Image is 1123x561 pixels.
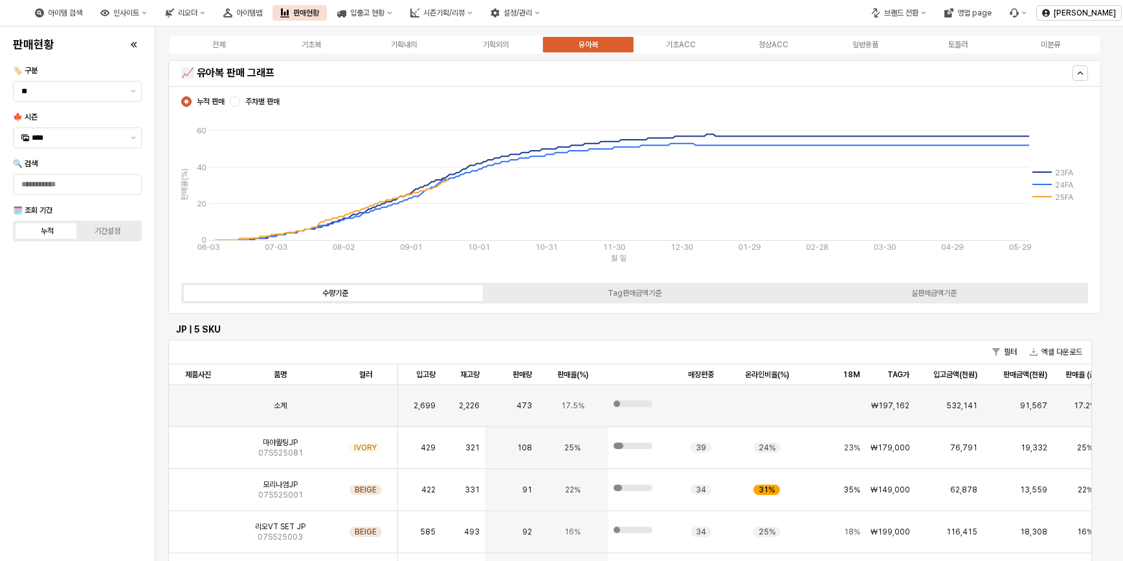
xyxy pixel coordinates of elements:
[354,443,377,453] span: IVORY
[95,226,120,236] div: 기간설정
[608,289,662,298] div: Tag판매금액기준
[293,8,319,17] div: 판매현황
[421,443,436,453] span: 429
[542,39,635,50] label: 유아복
[950,485,977,495] span: 62,878
[13,38,54,51] h4: 판매현황
[48,8,82,17] div: 아이템 검색
[759,40,788,49] div: 정상ACC
[460,369,480,380] span: 재고량
[513,369,532,380] span: 판매량
[784,287,1084,299] label: 실판매금액기준
[863,5,934,21] button: 브랜드 전환
[937,5,999,21] button: 영업 page
[420,527,436,537] span: 585
[236,8,262,17] div: 아이템맵
[844,527,860,537] span: 18%
[666,40,696,49] div: 기초ACC
[173,39,265,50] label: 전체
[302,40,321,49] div: 기초복
[1021,443,1047,453] span: 19,332
[852,40,878,49] div: 일반용품
[157,5,213,21] button: 리오더
[1020,485,1047,495] span: 13,559
[93,5,155,21] button: 인사이트
[483,40,509,49] div: 기획외의
[946,401,977,411] span: 532,141
[258,448,303,458] span: 07S525081
[13,66,38,75] span: 🏷️ 구분
[212,40,225,49] div: 전체
[565,485,581,495] span: 22%
[465,443,480,453] span: 321
[522,527,532,537] span: 92
[517,443,532,453] span: 108
[176,324,1084,335] h6: JP | 5 SKU
[844,443,860,453] span: 23%
[887,369,909,380] span: TAG가
[255,522,306,532] span: 리오VT SET JP
[1074,401,1096,411] span: 17.2%
[557,369,588,380] span: 판매율(%)
[1065,369,1105,380] span: 판매율 (금액)
[355,485,377,495] span: BEIGE
[871,527,910,537] span: ₩199,000
[350,8,384,17] div: 입출고 현황
[423,8,465,17] div: 시즌기획/리뷰
[1054,8,1116,18] p: [PERSON_NAME]
[27,5,90,21] button: 아이템 검색
[272,5,327,21] div: 판매현황
[1078,485,1093,495] span: 22%
[465,485,480,495] span: 331
[13,206,52,215] span: 🗓️ 조회 기간
[1020,401,1047,411] span: 91,567
[414,401,436,411] span: 2,699
[1077,527,1093,537] span: 16%
[1004,39,1096,50] label: 미분류
[13,113,38,122] span: 🍁 시즌
[357,39,450,50] label: 기획내의
[1036,5,1122,21] button: [PERSON_NAME]
[696,485,706,495] span: 34
[263,479,298,490] span: 모리나염JP
[263,437,298,448] span: 마야퀼팅JP
[727,39,819,50] label: 정상ACC
[186,287,485,299] label: 수량기준
[579,40,598,49] div: 유아복
[911,289,957,298] div: 실판매금액기준
[843,485,860,495] span: 35%
[759,527,775,537] span: 25%
[17,225,78,237] label: 누적
[1073,65,1088,81] button: Hide
[329,5,400,21] button: 입출고 현황
[216,5,270,21] button: 아이템맵
[391,40,417,49] div: 기획내의
[504,8,532,17] div: 설정/관리
[258,490,303,500] span: 07S525001
[635,39,728,50] label: 기초ACC
[78,225,138,237] label: 기간설정
[258,532,303,542] span: 07S525003
[688,369,714,380] span: 매장편중
[1003,369,1047,380] span: 판매금액(천원)
[1025,344,1087,360] button: 엑셀 다운로드
[459,401,480,411] span: 2,226
[946,527,977,537] span: 116,415
[13,159,38,168] span: 🔍 검색
[181,67,859,80] h5: 📈 유아복 판매 그래프
[759,443,775,453] span: 24%
[41,226,54,236] div: 누적
[274,369,287,380] span: 품명
[126,82,141,101] button: 제안 사항 표시
[933,369,977,380] span: 입고금액(천원)
[871,443,910,453] span: ₩179,000
[987,344,1022,360] button: 필터
[1077,443,1093,453] span: 25%
[403,5,480,21] button: 시즌기획/리뷰
[245,96,280,107] span: 주차별 판매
